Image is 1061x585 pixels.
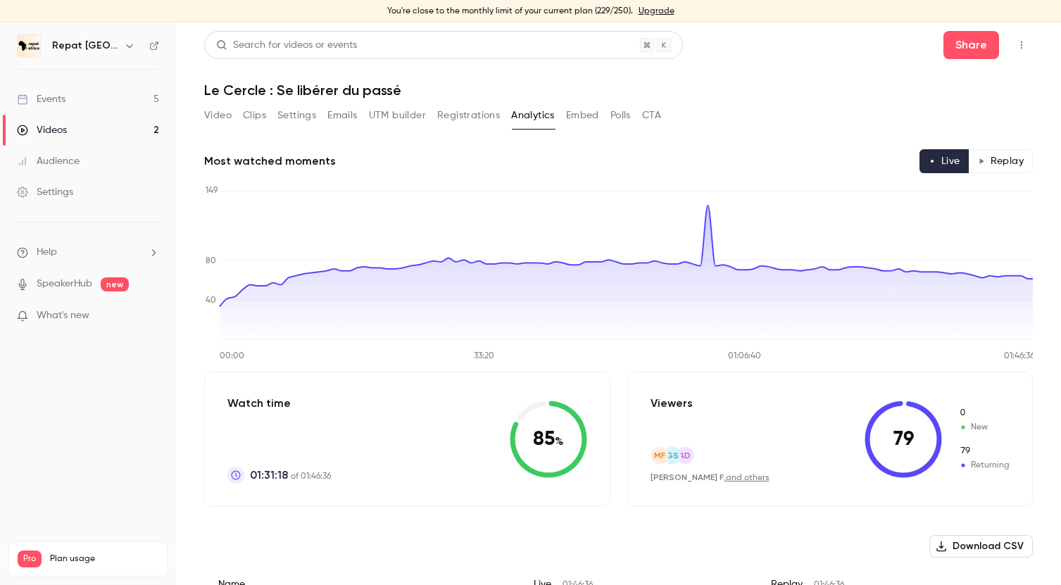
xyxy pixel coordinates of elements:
div: , [651,472,770,484]
p: Watch time [227,395,331,412]
h1: Le Cercle : Se libérer du passé [204,82,1033,99]
button: Share [943,31,999,59]
button: Live [919,149,969,173]
tspan: 00:00 [220,352,244,360]
span: 01:31:18 [250,467,288,484]
span: New [959,421,1010,434]
button: CTA [642,104,661,127]
div: Settings [17,185,73,199]
a: SpeakerHub [37,277,92,291]
span: Help [37,245,57,260]
a: and others [726,474,770,482]
button: Video [204,104,232,127]
button: Download CSV [929,535,1033,558]
button: Emails [327,104,357,127]
span: new [101,277,129,291]
button: Settings [277,104,316,127]
span: Returning [959,445,1010,458]
span: AD [679,449,691,462]
h2: Most watched moments [204,153,336,170]
button: Registrations [437,104,500,127]
button: UTM builder [369,104,426,127]
span: GS [666,449,679,462]
button: Replay [969,149,1033,173]
p: of 01:46:36 [250,467,331,484]
tspan: 40 [206,296,216,305]
button: Polls [610,104,631,127]
button: Embed [566,104,599,127]
button: Analytics [511,104,555,127]
span: Pro [18,551,42,567]
iframe: Noticeable Trigger [142,310,159,322]
tspan: 80 [206,257,216,265]
h6: Repat [GEOGRAPHIC_DATA] [52,39,118,53]
div: Events [17,92,65,106]
span: Returning [959,459,1010,472]
img: Repat Africa [18,34,40,57]
li: help-dropdown-opener [17,245,159,260]
div: Audience [17,154,80,168]
span: New [959,407,1010,420]
div: Search for videos or events [216,38,357,53]
button: Clips [243,104,266,127]
a: Upgrade [639,6,674,17]
tspan: 33:20 [474,352,494,360]
tspan: 01:06:40 [728,352,761,360]
tspan: 01:46:36 [1004,352,1035,360]
span: [PERSON_NAME] F [651,472,724,482]
span: mF [654,449,665,462]
span: Plan usage [50,553,158,565]
span: What's new [37,308,89,323]
button: Top Bar Actions [1010,34,1033,56]
div: Videos [17,123,67,137]
tspan: 149 [206,187,218,195]
p: Viewers [651,395,693,412]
